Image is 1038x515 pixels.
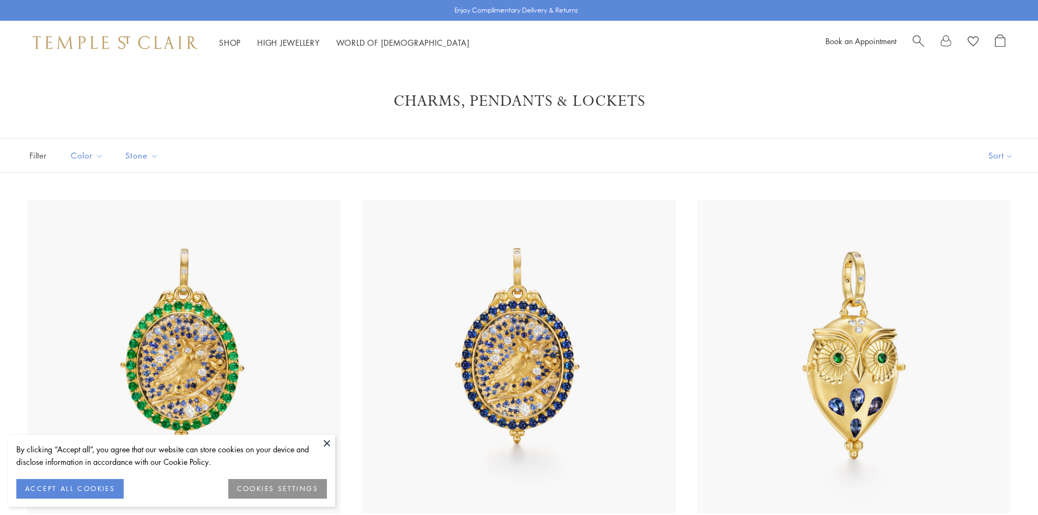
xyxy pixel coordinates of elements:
a: Open Shopping Bag [995,34,1005,51]
a: Book an Appointment [825,35,896,46]
a: ShopShop [219,37,241,48]
a: World of [DEMOGRAPHIC_DATA]World of [DEMOGRAPHIC_DATA] [336,37,470,48]
span: Stone [120,149,167,162]
a: High JewelleryHigh Jewellery [257,37,320,48]
div: By clicking “Accept all”, you agree that our website can store cookies on your device and disclos... [16,443,327,468]
img: 18K Tanzanite Night Owl Locket [697,200,1011,513]
img: 18K Emerald Nocturne Owl Locket [27,200,341,513]
a: View Wishlist [968,34,979,51]
h1: Charms, Pendants & Lockets [44,92,994,111]
button: ACCEPT ALL COOKIES [16,479,124,499]
p: Enjoy Complimentary Delivery & Returns [454,5,578,16]
img: 18K Blue Sapphire Nocturne Owl Locket [362,200,676,513]
button: COOKIES SETTINGS [228,479,327,499]
span: Color [65,149,112,162]
a: Search [913,34,924,51]
button: Stone [117,143,167,168]
nav: Main navigation [219,36,470,50]
img: Temple St. Clair [33,36,197,49]
button: Color [63,143,112,168]
button: Show sort by [964,139,1038,172]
